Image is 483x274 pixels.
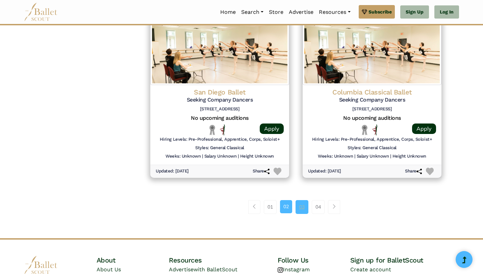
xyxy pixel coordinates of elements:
[156,88,284,97] h4: San Diego Ballet
[360,125,369,135] img: Local
[278,267,283,273] img: instagram logo
[316,5,353,19] a: Resources
[303,18,441,85] img: Logo
[308,115,436,122] h5: No upcoming auditions
[194,266,237,273] span: with BalletScout
[405,168,422,174] h6: Share
[238,5,266,19] a: Search
[156,97,284,104] h5: Seeking Company Dancers
[296,200,308,214] a: 03
[400,5,429,19] a: Sign Up
[350,256,459,265] h4: Sign up for BalletScout
[150,18,289,85] img: Logo
[156,168,189,174] h6: Updated: [DATE]
[357,154,389,159] h6: Salary Unknown
[97,266,121,273] a: About Us
[392,154,426,159] h6: Height Unknown
[348,145,397,151] h6: Styles: General Classical
[362,8,367,16] img: gem.svg
[318,154,353,159] h6: Weeks: Unknown
[156,115,284,122] h5: No upcoming auditions
[359,5,395,19] a: Subscribe
[278,256,350,265] h4: Follow Us
[308,168,341,174] h6: Updated: [DATE]
[166,154,201,159] h6: Weeks: Unknown
[350,266,391,273] a: Create account
[156,106,284,112] h6: [STREET_ADDRESS]
[238,154,239,159] h6: |
[208,125,217,135] img: Local
[160,137,280,142] h6: Hiring Levels: Pre-Professional, Apprentice, Corps, Soloist+
[218,5,238,19] a: Home
[412,124,436,134] a: Apply
[169,256,278,265] h4: Resources
[434,5,459,19] a: Log In
[274,168,281,175] img: Heart
[278,266,310,273] a: Instagram
[312,137,432,142] h6: Hiring Levels: Pre-Professional, Apprentice, Corps, Soloist+
[169,266,237,273] a: Advertisewith BalletScout
[280,200,292,213] a: 02
[372,125,377,135] img: All
[368,8,392,16] span: Subscribe
[202,154,203,159] h6: |
[390,154,391,159] h6: |
[426,168,434,175] img: Heart
[308,106,436,112] h6: [STREET_ADDRESS]
[248,200,344,214] nav: Page navigation example
[195,145,244,151] h6: Styles: General Classical
[308,97,436,104] h5: Seeking Company Dancers
[220,125,225,135] img: All
[312,200,325,214] a: 04
[97,256,169,265] h4: About
[354,154,355,159] h6: |
[260,124,284,134] a: Apply
[266,5,286,19] a: Store
[286,5,316,19] a: Advertise
[308,88,436,97] h4: Columbia Classical Ballet
[204,154,236,159] h6: Salary Unknown
[264,200,277,214] a: 01
[240,154,274,159] h6: Height Unknown
[253,168,270,174] h6: Share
